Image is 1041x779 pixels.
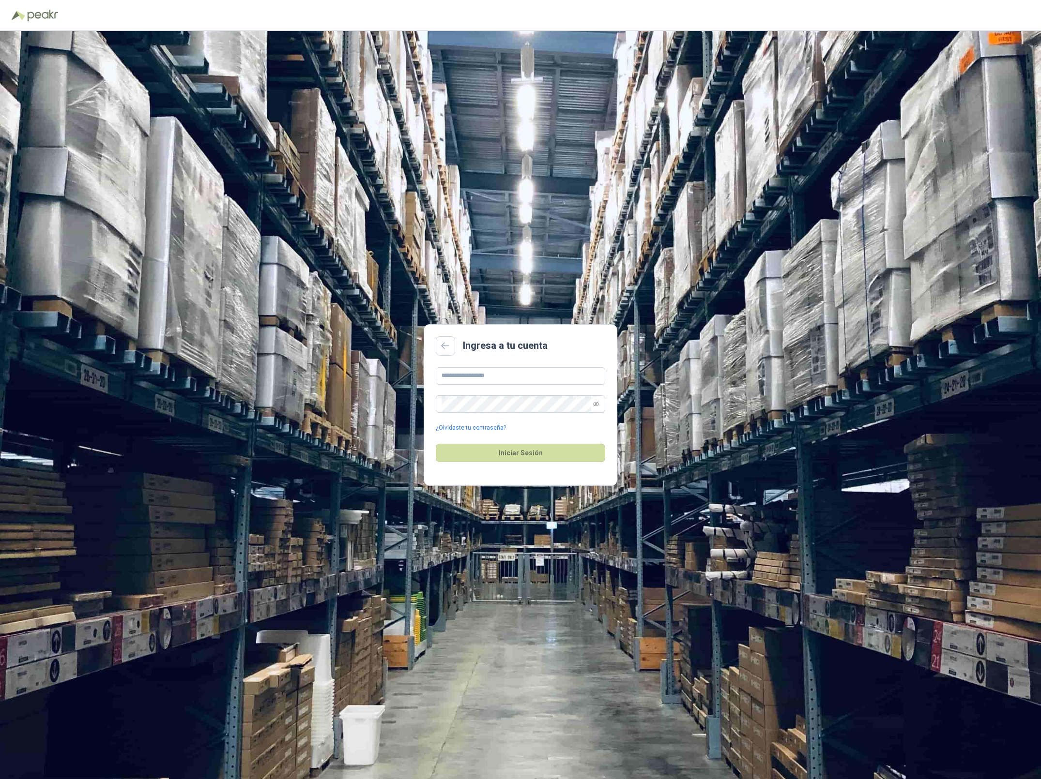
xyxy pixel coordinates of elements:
img: Logo [12,11,25,20]
button: Iniciar Sesión [436,444,605,462]
h2: Ingresa a tu cuenta [463,338,548,353]
img: Peakr [27,10,58,21]
span: eye-invisible [593,401,599,407]
a: ¿Olvidaste tu contraseña? [436,423,506,433]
